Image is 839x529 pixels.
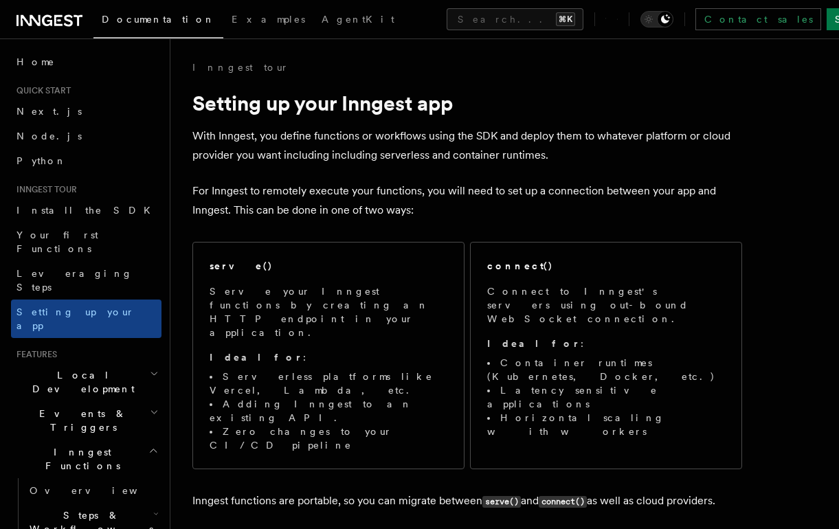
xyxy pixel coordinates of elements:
[16,306,135,331] span: Setting up your app
[11,148,161,173] a: Python
[11,368,150,396] span: Local Development
[16,155,67,166] span: Python
[487,259,553,273] h2: connect()
[11,363,161,401] button: Local Development
[210,352,303,363] strong: Ideal for
[11,349,57,360] span: Features
[232,14,305,25] span: Examples
[447,8,583,30] button: Search...⌘K
[11,223,161,261] a: Your first Functions
[11,99,161,124] a: Next.js
[487,337,725,350] p: :
[16,106,82,117] span: Next.js
[11,184,77,195] span: Inngest tour
[556,12,575,26] kbd: ⌘K
[192,60,289,74] a: Inngest tour
[210,350,447,364] p: :
[322,14,394,25] span: AgentKit
[24,478,161,503] a: Overview
[192,181,742,220] p: For Inngest to remotely execute your functions, you will need to set up a connection between your...
[487,284,725,326] p: Connect to Inngest's servers using out-bound WebSocket connection.
[210,259,273,273] h2: serve()
[30,485,171,496] span: Overview
[210,425,447,452] li: Zero changes to your CI/CD pipeline
[313,4,403,37] a: AgentKit
[11,261,161,300] a: Leveraging Steps
[11,300,161,338] a: Setting up your app
[93,4,223,38] a: Documentation
[16,229,98,254] span: Your first Functions
[11,401,161,440] button: Events & Triggers
[11,440,161,478] button: Inngest Functions
[640,11,673,27] button: Toggle dark mode
[223,4,313,37] a: Examples
[11,49,161,74] a: Home
[16,205,159,216] span: Install the SDK
[16,131,82,142] span: Node.js
[487,383,725,411] li: Latency sensitive applications
[539,496,587,508] code: connect()
[487,356,725,383] li: Container runtimes (Kubernetes, Docker, etc.)
[192,126,742,165] p: With Inngest, you define functions or workflows using the SDK and deploy them to whatever platfor...
[487,338,581,349] strong: Ideal for
[11,85,71,96] span: Quick start
[482,496,521,508] code: serve()
[11,407,150,434] span: Events & Triggers
[192,242,465,469] a: serve()Serve your Inngest functions by creating an HTTP endpoint in your application.Ideal for:Se...
[210,397,447,425] li: Adding Inngest to an existing API.
[210,370,447,397] li: Serverless platforms like Vercel, Lambda, etc.
[470,242,742,469] a: connect()Connect to Inngest's servers using out-bound WebSocket connection.Ideal for:Container ru...
[11,124,161,148] a: Node.js
[11,198,161,223] a: Install the SDK
[210,284,447,339] p: Serve your Inngest functions by creating an HTTP endpoint in your application.
[102,14,215,25] span: Documentation
[16,55,55,69] span: Home
[487,411,725,438] li: Horizontal scaling with workers
[695,8,821,30] a: Contact sales
[192,91,742,115] h1: Setting up your Inngest app
[192,491,742,511] p: Inngest functions are portable, so you can migrate between and as well as cloud providers.
[16,268,133,293] span: Leveraging Steps
[11,445,148,473] span: Inngest Functions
